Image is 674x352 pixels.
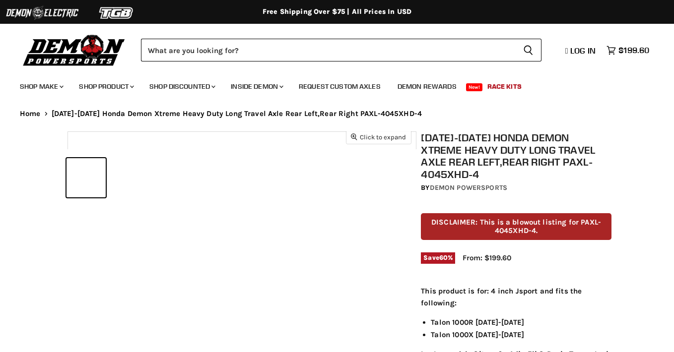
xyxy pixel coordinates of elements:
[561,46,602,55] a: Log in
[20,110,41,118] a: Home
[515,39,541,61] button: Search
[291,76,388,97] a: Request Custom Axles
[431,329,611,341] li: Talon 1000X [DATE]-[DATE]
[346,130,411,144] button: Click to expand
[602,43,654,58] a: $199.60
[12,72,647,97] ul: Main menu
[20,32,129,67] img: Demon Powersports
[430,183,507,192] a: Demon Powersports
[421,252,455,263] span: Save %
[5,3,79,22] img: Demon Electric Logo 2
[439,254,448,261] span: 60
[12,76,69,97] a: Shop Make
[463,253,511,262] span: From: $199.60
[421,131,611,180] h1: [DATE]-[DATE] Honda Demon Xtreme Heavy Duty Long Travel Axle Rear Left,Rear Right PAXL-4045XHD-4
[142,76,221,97] a: Shop Discounted
[570,46,596,56] span: Log in
[79,3,154,22] img: TGB Logo 2
[421,213,611,240] p: DISCLAIMER: This is a blowout listing for PAXL-4045XHD-4.
[421,182,611,193] div: by
[618,46,649,55] span: $199.60
[67,158,106,197] button: 2019-2023 Honda Demon Xtreme Heavy Duty Long Travel Axle Rear Left,Rear Right PAXL-4045XHD-4 thum...
[141,39,541,61] form: Product
[351,133,406,141] span: Click to expand
[390,76,464,97] a: Demon Rewards
[52,110,422,118] span: [DATE]-[DATE] Honda Demon Xtreme Heavy Duty Long Travel Axle Rear Left,Rear Right PAXL-4045XHD-4
[480,76,529,97] a: Race Kits
[223,76,289,97] a: Inside Demon
[466,83,483,91] span: New!
[431,316,611,328] li: Talon 1000R [DATE]-[DATE]
[421,285,611,309] p: This product is for: 4 inch Jsport and fits the following:
[71,76,140,97] a: Shop Product
[141,39,515,61] input: Search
